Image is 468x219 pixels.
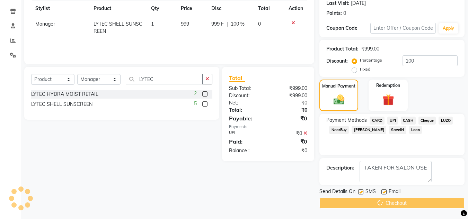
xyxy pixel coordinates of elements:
div: Paid: [224,137,268,146]
img: _gift.svg [379,93,398,107]
input: Enter Offer / Coupon Code [370,23,436,34]
th: Action [284,1,307,16]
span: 2 [194,90,197,97]
span: NearBuy [329,126,349,134]
img: _cash.svg [330,93,348,106]
label: Redemption [376,82,400,89]
div: Payments [229,124,307,130]
span: UPI [387,117,398,125]
div: Discount: [224,92,268,99]
label: Percentage [360,57,382,63]
div: ₹999.00 [268,92,312,99]
span: 999 F [211,20,224,28]
th: Total [254,1,285,16]
span: 1 [151,21,154,27]
div: Payable: [224,114,268,122]
span: Cheque [418,117,436,125]
button: Apply [439,23,458,34]
span: SaveIN [389,126,406,134]
div: ₹0 [268,114,312,122]
div: Description: [326,164,354,172]
div: Net: [224,99,268,107]
span: [PERSON_NAME] [352,126,386,134]
div: ₹999.00 [361,45,379,53]
div: ₹0 [268,137,312,146]
div: UPI [224,130,268,137]
span: Total [229,74,245,82]
th: Price [177,1,207,16]
input: Search or Scan [126,74,203,84]
span: Email [389,188,400,197]
div: Balance : [224,147,268,154]
label: Manual Payment [322,83,355,89]
th: Stylist [31,1,89,16]
div: Coupon Code [326,25,370,32]
div: 0 [343,10,346,17]
span: LYTEC SHELL SUNSCREEN [94,21,142,34]
div: LYTEC SHELL SUNSCREEN [31,101,92,108]
span: Payment Methods [326,117,367,124]
span: Manager [35,21,55,27]
div: ₹0 [268,99,312,107]
div: Sub Total: [224,85,268,92]
span: CARD [370,117,385,125]
th: Disc [207,1,254,16]
div: LYTEC HYDRA MOIST RETAIL [31,91,98,98]
span: 999 [181,21,189,27]
div: Product Total: [326,45,359,53]
div: Discount: [326,57,348,65]
span: 0 [258,21,261,27]
span: Send Details On [319,188,355,197]
span: | [227,20,228,28]
span: LUZO [439,117,453,125]
div: Points: [326,10,342,17]
div: ₹0 [268,107,312,114]
div: Total: [224,107,268,114]
span: 100 % [231,20,245,28]
span: Loan [409,126,422,134]
span: 5 [194,100,197,107]
th: Product [89,1,147,16]
span: CASH [401,117,416,125]
div: ₹0 [268,130,312,137]
span: SMS [365,188,376,197]
label: Fixed [360,66,370,72]
div: ₹0 [268,147,312,154]
th: Qty [147,1,177,16]
div: ₹999.00 [268,85,312,92]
